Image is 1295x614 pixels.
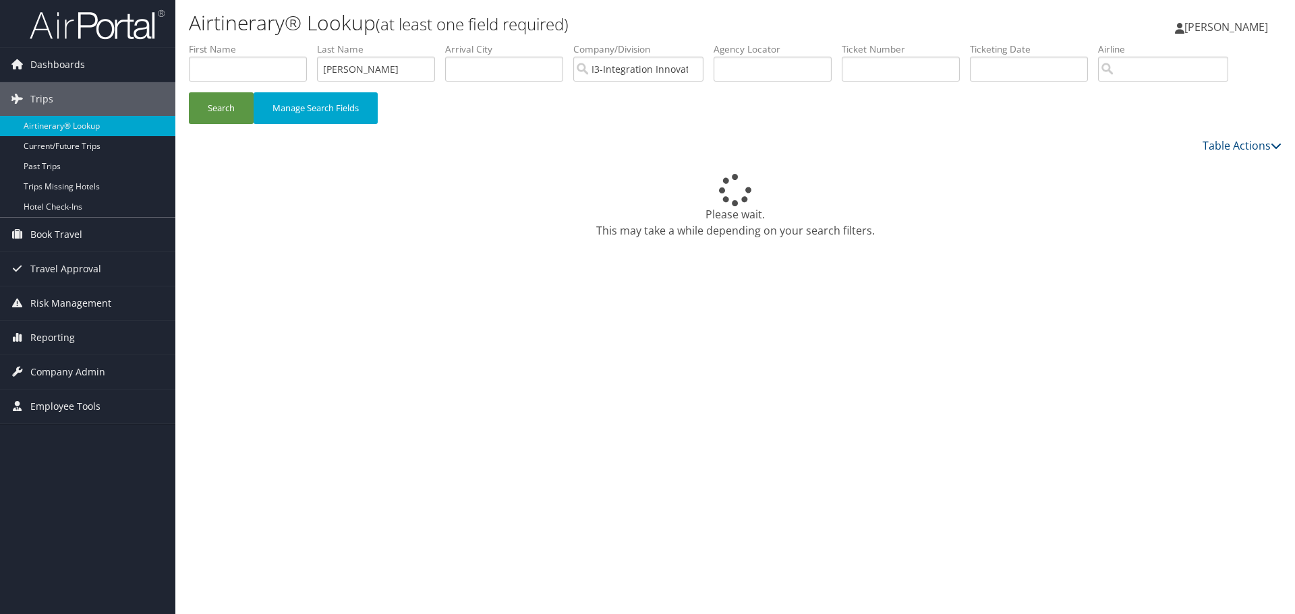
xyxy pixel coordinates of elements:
[30,48,85,82] span: Dashboards
[189,9,917,37] h1: Airtinerary® Lookup
[573,42,714,56] label: Company/Division
[254,92,378,124] button: Manage Search Fields
[30,252,101,286] span: Travel Approval
[30,218,82,251] span: Book Travel
[376,13,569,35] small: (at least one field required)
[1203,138,1282,153] a: Table Actions
[189,92,254,124] button: Search
[30,286,111,320] span: Risk Management
[842,42,970,56] label: Ticket Number
[1098,42,1238,56] label: Airline
[970,42,1098,56] label: Ticketing Date
[1184,20,1268,34] span: [PERSON_NAME]
[1175,7,1282,47] a: [PERSON_NAME]
[30,390,100,423] span: Employee Tools
[189,42,317,56] label: First Name
[317,42,445,56] label: Last Name
[30,321,75,355] span: Reporting
[714,42,842,56] label: Agency Locator
[30,82,53,116] span: Trips
[30,9,165,40] img: airportal-logo.png
[445,42,573,56] label: Arrival City
[30,355,105,389] span: Company Admin
[189,174,1282,239] div: Please wait. This may take a while depending on your search filters.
